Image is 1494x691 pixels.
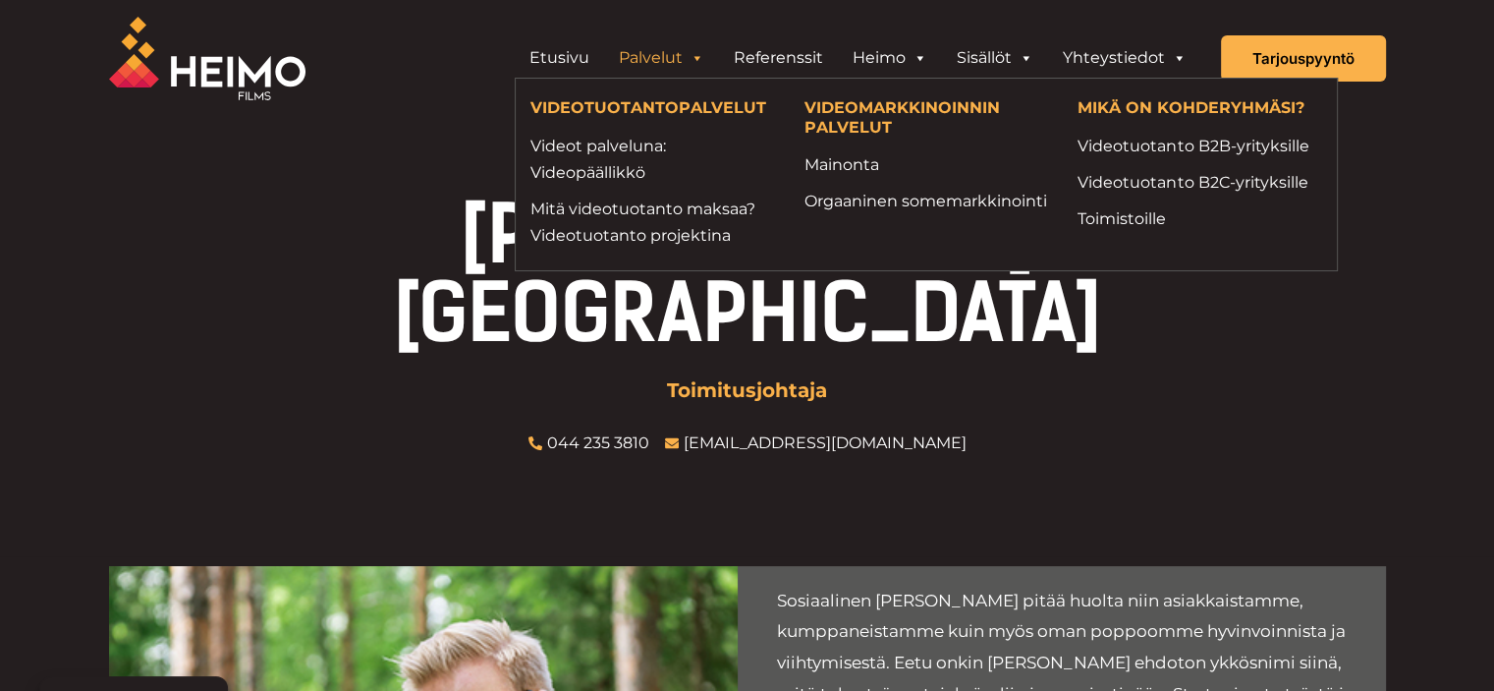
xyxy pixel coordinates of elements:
a: Mainonta [803,151,1048,178]
a: Videot palveluna: Videopäällikkö [530,133,775,186]
aside: Header Widget 1 [505,38,1211,78]
span: Toimitusjohtaja [667,373,827,409]
h4: MIKÄ ON KOHDERYHMÄSI? [1078,98,1322,122]
a: Videotuotanto B2B-yrityksille [1078,133,1322,159]
a: Toimistoille [1078,205,1322,232]
h1: [PERSON_NAME][GEOGRAPHIC_DATA] [109,196,1386,353]
a: Sisällöt [942,38,1048,78]
img: Heimo Filmsin logo [109,17,305,100]
a: Mitä videotuotanto maksaa?Videotuotanto projektina [530,196,775,249]
a: Referenssit [719,38,838,78]
a: Heimo [838,38,942,78]
h4: VIDEOMARKKINOINNIN PALVELUT [803,98,1048,141]
a: [EMAIL_ADDRESS][DOMAIN_NAME] [684,433,967,452]
a: Orgaaninen somemarkkinointi [803,188,1048,214]
a: 044 235 3810 [547,433,649,452]
a: Yhteystiedot [1048,38,1201,78]
a: Videotuotanto B2C-yrityksille [1078,169,1322,196]
a: Etusivu [515,38,604,78]
h4: VIDEOTUOTANTOPALVELUT [530,98,775,122]
a: Palvelut [604,38,719,78]
a: Tarjouspyyntö [1221,35,1386,82]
